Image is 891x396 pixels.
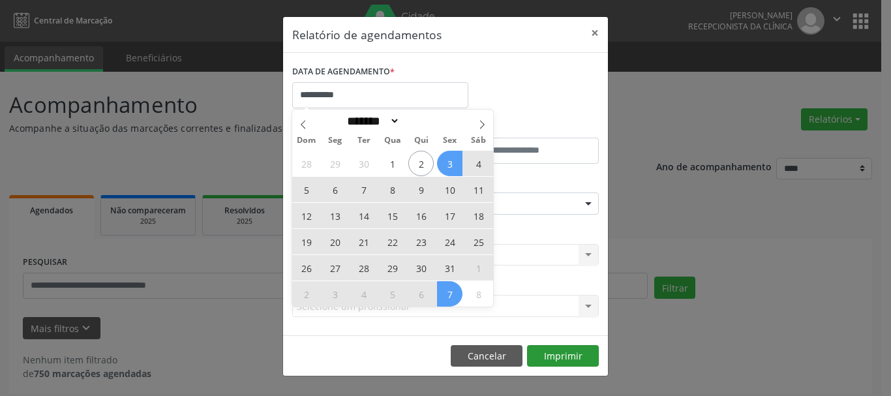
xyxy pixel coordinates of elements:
label: ATÉ [449,117,599,138]
span: Outubro 3, 2025 [437,151,462,176]
span: Outubro 2, 2025 [408,151,434,176]
span: Outubro 30, 2025 [408,255,434,281]
span: Outubro 27, 2025 [322,255,348,281]
span: Outubro 16, 2025 [408,203,434,228]
span: Outubro 17, 2025 [437,203,462,228]
span: Ter [350,136,378,145]
span: Outubro 11, 2025 [466,177,491,202]
button: Close [582,17,608,49]
span: Novembro 3, 2025 [322,281,348,307]
span: Novembro 2, 2025 [294,281,319,307]
span: Novembro 7, 2025 [437,281,462,307]
span: Seg [321,136,350,145]
span: Outubro 10, 2025 [437,177,462,202]
span: Outubro 24, 2025 [437,229,462,254]
span: Outubro 23, 2025 [408,229,434,254]
span: Novembro 6, 2025 [408,281,434,307]
span: Dom [292,136,321,145]
span: Outubro 4, 2025 [466,151,491,176]
span: Outubro 19, 2025 [294,229,319,254]
select: Month [342,114,400,128]
input: Year [400,114,443,128]
span: Qui [407,136,436,145]
span: Outubro 20, 2025 [322,229,348,254]
button: Imprimir [527,345,599,367]
span: Outubro 14, 2025 [351,203,376,228]
span: Novembro 4, 2025 [351,281,376,307]
span: Setembro 30, 2025 [351,151,376,176]
h5: Relatório de agendamentos [292,26,442,43]
button: Cancelar [451,345,522,367]
span: Setembro 28, 2025 [294,151,319,176]
label: DATA DE AGENDAMENTO [292,62,395,82]
span: Outubro 25, 2025 [466,229,491,254]
span: Qua [378,136,407,145]
span: Outubro 31, 2025 [437,255,462,281]
span: Outubro 18, 2025 [466,203,491,228]
span: Outubro 12, 2025 [294,203,319,228]
span: Setembro 29, 2025 [322,151,348,176]
span: Novembro 5, 2025 [380,281,405,307]
span: Novembro 1, 2025 [466,255,491,281]
span: Sáb [464,136,493,145]
span: Outubro 5, 2025 [294,177,319,202]
span: Outubro 22, 2025 [380,229,405,254]
span: Outubro 13, 2025 [322,203,348,228]
span: Outubro 7, 2025 [351,177,376,202]
span: Outubro 1, 2025 [380,151,405,176]
span: Outubro 15, 2025 [380,203,405,228]
span: Outubro 28, 2025 [351,255,376,281]
span: Outubro 9, 2025 [408,177,434,202]
span: Outubro 29, 2025 [380,255,405,281]
span: Outubro 26, 2025 [294,255,319,281]
span: Sex [436,136,464,145]
span: Outubro 6, 2025 [322,177,348,202]
span: Outubro 21, 2025 [351,229,376,254]
span: Novembro 8, 2025 [466,281,491,307]
span: Outubro 8, 2025 [380,177,405,202]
